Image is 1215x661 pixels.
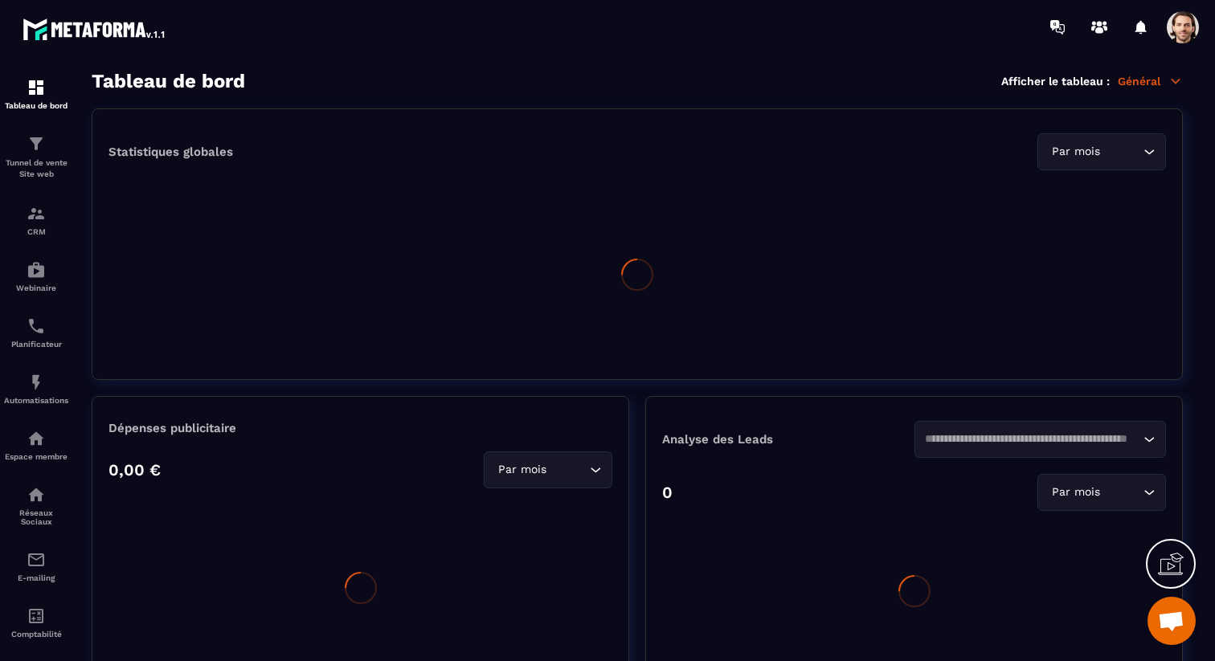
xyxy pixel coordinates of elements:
[662,432,914,447] p: Analyse des Leads
[4,538,68,594] a: emailemailE-mailing
[1048,484,1103,501] span: Par mois
[4,122,68,192] a: formationformationTunnel de vente Site web
[494,461,550,479] span: Par mois
[27,316,46,336] img: scheduler
[27,550,46,569] img: email
[4,630,68,639] p: Comptabilité
[4,157,68,180] p: Tunnel de vente Site web
[27,78,46,97] img: formation
[4,508,68,526] p: Réseaux Sociaux
[662,483,673,502] p: 0
[27,429,46,448] img: automations
[4,473,68,538] a: social-networksocial-networkRéseaux Sociaux
[4,227,68,236] p: CRM
[108,421,612,435] p: Dépenses publicitaire
[4,417,68,473] a: automationsautomationsEspace membre
[108,145,233,159] p: Statistiques globales
[1118,74,1183,88] p: Général
[4,192,68,248] a: formationformationCRM
[925,430,1140,448] input: Search for option
[4,594,68,651] a: accountantaccountantComptabilité
[4,340,68,349] p: Planificateur
[4,101,68,110] p: Tableau de bord
[27,606,46,626] img: accountant
[4,452,68,461] p: Espace membre
[1147,597,1196,645] a: Ouvrir le chat
[1001,75,1110,88] p: Afficher le tableau :
[92,70,245,92] h3: Tableau de bord
[4,66,68,122] a: formationformationTableau de bord
[4,361,68,417] a: automationsautomationsAutomatisations
[27,485,46,504] img: social-network
[550,461,586,479] input: Search for option
[108,460,161,479] p: 0,00 €
[27,373,46,392] img: automations
[1037,133,1166,170] div: Search for option
[914,421,1167,458] div: Search for option
[4,284,68,292] p: Webinaire
[1103,143,1139,161] input: Search for option
[1103,484,1139,501] input: Search for option
[4,248,68,304] a: automationsautomationsWebinaire
[484,451,612,488] div: Search for option
[4,573,68,582] p: E-mailing
[4,396,68,405] p: Automatisations
[27,204,46,223] img: formation
[27,134,46,153] img: formation
[4,304,68,361] a: schedulerschedulerPlanificateur
[22,14,167,43] img: logo
[1037,474,1166,511] div: Search for option
[27,260,46,279] img: automations
[1048,143,1103,161] span: Par mois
